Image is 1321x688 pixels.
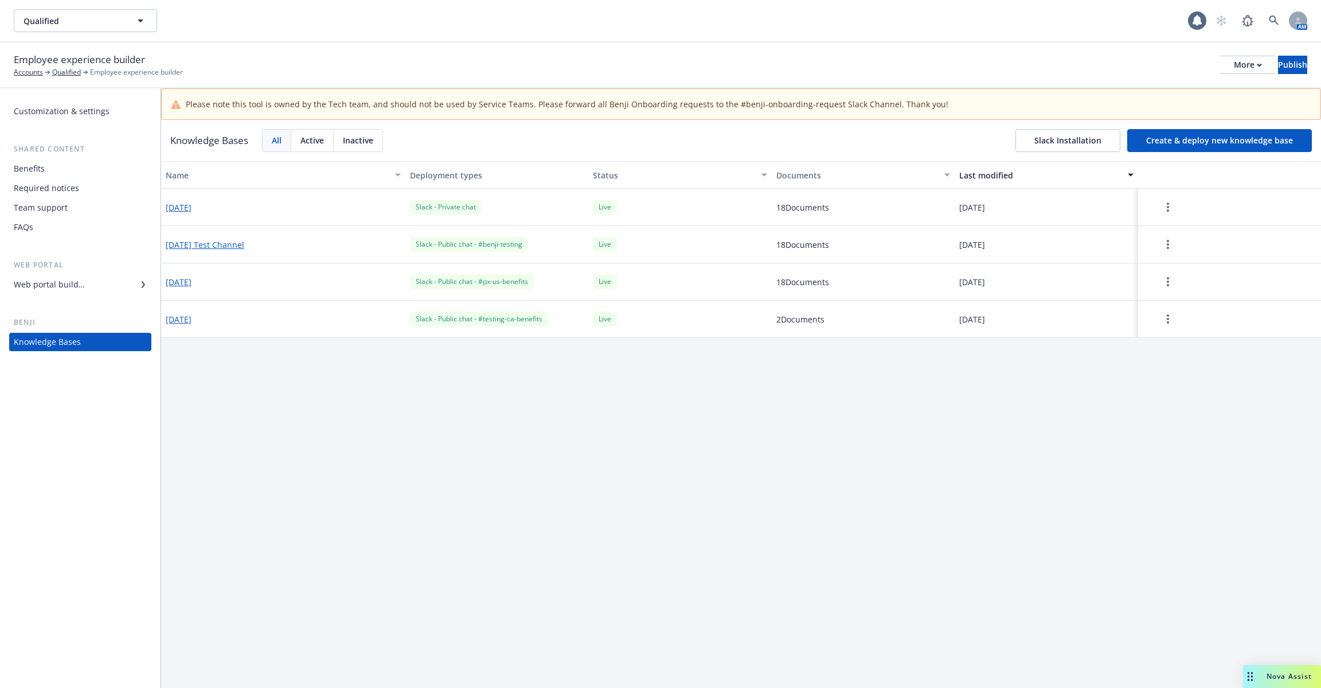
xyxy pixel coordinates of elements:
[9,275,151,294] a: Web portal builder
[24,15,123,27] span: Qualified
[166,169,388,181] div: Name
[593,237,617,251] div: Live
[9,333,151,351] a: Knowledge Bases
[170,133,248,148] h3: Knowledge Bases
[1243,665,1257,688] div: Drag to move
[776,313,824,325] span: 2 Document s
[9,218,151,236] a: FAQs
[14,179,79,197] div: Required notices
[1278,56,1307,74] button: Publish
[776,276,829,288] span: 18 Document s
[959,239,985,251] span: [DATE]
[166,276,191,288] button: [DATE]
[593,312,617,326] div: Live
[410,237,528,251] div: Slack - Public chat - #benji-testing
[1220,56,1276,74] button: More
[959,169,1120,181] div: Last modified
[593,274,617,289] div: Live
[9,160,151,178] a: Benefits
[776,201,829,213] span: 18 Document s
[14,102,110,121] div: Customization & settings
[14,275,85,294] div: Web portal builder
[9,102,151,121] a: Customization & settings
[410,169,584,181] div: Deployment types
[588,161,771,189] button: Status
[1161,238,1175,251] a: more
[776,169,937,181] div: Documents
[300,134,324,146] span: Active
[955,161,1138,189] button: Last modified
[14,333,81,351] div: Knowledge Bases
[410,274,534,289] div: Slack - Public chat - #px-us-benefits
[1161,200,1175,214] a: more
[959,276,985,288] span: [DATE]
[9,143,151,155] div: Shared content
[166,239,244,251] button: [DATE] Test Channel
[1143,308,1193,331] button: more
[9,199,151,217] a: Team support
[14,67,43,77] a: Accounts
[14,52,145,67] span: Employee experience builder
[1015,129,1120,152] button: Slack Installation
[593,169,754,181] div: Status
[186,98,948,110] span: Please note this tool is owned by the Tech team, and should not be used by Service Teams. Please ...
[52,67,81,77] a: Qualified
[14,218,33,236] div: FAQs
[9,259,151,271] div: Web portal
[9,179,151,197] a: Required notices
[166,313,191,325] button: [DATE]
[776,239,829,251] span: 18 Document s
[14,160,45,178] div: Benefits
[161,161,405,189] button: Name
[959,313,985,325] span: [DATE]
[343,134,373,146] span: Inactive
[772,161,955,189] button: Documents
[166,201,191,213] button: [DATE]
[1161,275,1175,289] a: more
[593,200,617,214] div: Live
[9,317,151,328] div: Benji
[410,200,482,214] div: Slack - Private chat
[1143,233,1193,256] button: more
[90,67,183,77] span: Employee experience builder
[959,201,985,213] span: [DATE]
[272,134,282,146] span: All
[1267,671,1312,681] span: Nova Assist
[1161,312,1175,326] a: more
[14,9,157,32] button: Qualified
[1236,9,1259,32] a: Report a Bug
[405,161,588,189] button: Deployment types
[1143,270,1193,293] button: more
[410,312,548,326] div: Slack - Public chat - #testing-ca-benefits
[1278,56,1307,73] div: Publish
[1243,665,1321,688] button: Nova Assist
[1143,196,1193,219] button: more
[1263,9,1285,32] a: Search
[1210,9,1233,32] a: Start snowing
[14,199,68,217] div: Team support
[1234,56,1262,73] div: More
